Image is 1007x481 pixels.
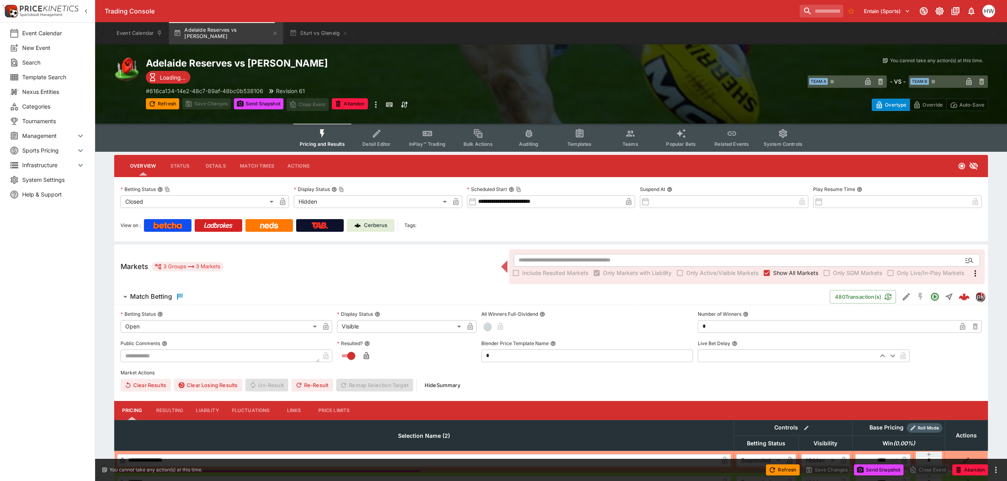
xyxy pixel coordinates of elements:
button: Auto-Save [946,99,988,111]
div: 3 Groups 3 Markets [155,262,220,271]
button: Refresh [146,98,179,109]
p: Suspend At [640,186,665,193]
span: Mark an event as closed and abandoned. [332,99,368,107]
input: search [800,5,843,17]
div: Visible [337,320,464,333]
button: Adelaide Reserves vs [PERSON_NAME] [169,22,283,44]
span: Roll Mode [915,425,942,431]
button: Live Bet Delay [732,341,737,346]
span: Nexus Entities [22,88,85,96]
img: Sportsbook Management [20,13,63,17]
p: Public Comments [121,340,160,347]
div: Hidden [294,195,450,208]
span: Include Resulted Markets [522,269,588,277]
div: Harrison Walker [982,5,995,17]
p: Revision 61 [276,87,305,95]
div: Suspended [736,454,783,467]
span: Sports Pricing [22,146,76,155]
button: Links [276,401,312,420]
button: Connected to PK [917,4,931,18]
span: Visibility [805,439,846,448]
th: Actions [945,420,988,450]
button: Fluctuations [226,401,276,420]
button: All Winners Full-Dividend [540,311,545,317]
span: System Controls [764,141,802,147]
span: Only SGM Markets [833,269,882,277]
h5: Markets [121,262,148,271]
span: InPlay™ Trading [409,141,446,147]
p: Display Status [294,186,330,193]
label: Market Actions [121,367,982,379]
p: Copy To Clipboard [146,87,263,95]
p: Auto-Save [959,101,984,109]
span: Mark an event as closed and abandoned. [952,465,988,473]
img: logo-cerberus--red.svg [959,291,970,302]
button: Play Resume Time [857,187,862,192]
button: Clear Losing Results [174,379,242,391]
div: Event type filters [293,124,809,152]
button: Display Status [375,311,380,317]
img: Ladbrokes [204,222,233,229]
button: Bulk edit [801,423,812,433]
span: Selection Name (2) [389,431,459,441]
button: Details [198,157,234,176]
img: Betcha [153,222,182,229]
button: Price Limits [312,401,356,420]
button: Copy To Clipboard [165,187,170,192]
button: Resulted? [364,341,370,346]
button: Scheduled StartCopy To Clipboard [509,187,514,192]
span: Popular Bets [666,141,696,147]
div: Show/hide Price Roll mode configuration. [907,423,942,433]
button: Abandon [952,464,988,475]
svg: More [971,269,980,278]
button: more [371,98,381,111]
span: Related Events [714,141,749,147]
svg: Open [930,292,940,302]
span: Win(0.00%) [874,439,924,448]
button: Match Betting [114,289,830,305]
button: Refresh [766,464,799,475]
span: Management [22,132,76,140]
img: Neds [260,222,278,229]
img: australian_rules.png [114,57,140,82]
label: View on : [121,219,141,232]
button: Select Tenant [859,5,915,17]
p: You cannot take any action(s) at this time. [109,466,203,473]
button: Overview [124,157,162,176]
span: Betting Status [738,439,794,448]
button: Status [162,157,198,176]
button: Send Snapshot [854,464,904,475]
th: Controls [733,420,852,435]
button: Send Snapshot [234,98,283,109]
button: No Bookmarks [845,5,858,17]
span: Team A [809,78,828,85]
span: Only Active/Visible Markets [686,269,758,277]
button: Actions [281,157,316,176]
span: Search [22,58,85,67]
p: Number of Winners [698,311,741,317]
h2: Copy To Clipboard [146,57,567,69]
p: Cerberus [364,221,387,229]
div: Hidden [801,454,837,467]
span: Help & Support [22,190,85,199]
span: Auditing [519,141,538,147]
img: pricekinetics [976,292,984,301]
p: Override [923,101,943,109]
button: Re-Result [291,379,333,391]
button: Edit Detail [899,290,913,304]
label: Tags: [404,219,416,232]
span: Only Live/In-Play Markets [897,269,964,277]
span: Bulk Actions [463,141,493,147]
img: PriceKinetics Logo [2,3,18,19]
button: Copy To Clipboard [516,187,521,192]
span: Un-Result [245,379,288,391]
p: All Winners Full-Dividend [481,311,538,317]
p: Play Resume Time [813,186,855,193]
svg: Hidden [969,161,978,171]
button: 480Transaction(s) [830,290,896,303]
p: Loading... [160,73,186,82]
img: TabNZ [312,222,328,229]
div: Open [121,320,320,333]
button: SGM Disabled [913,290,928,304]
h6: Match Betting [130,292,172,301]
